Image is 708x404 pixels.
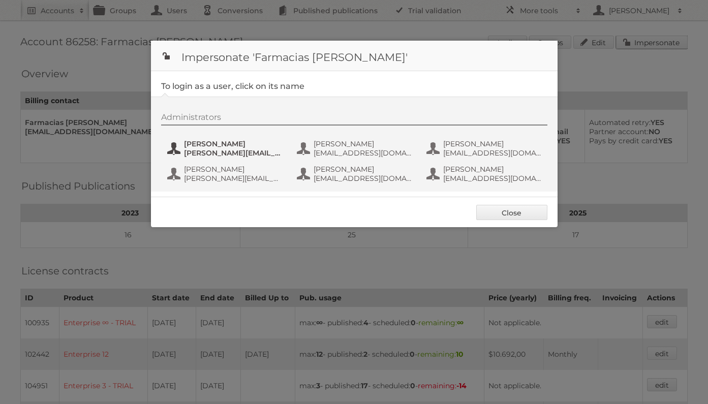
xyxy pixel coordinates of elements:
[161,112,547,126] div: Administrators
[184,165,283,174] span: [PERSON_NAME]
[443,174,542,183] span: [EMAIL_ADDRESS][DOMAIN_NAME]
[443,148,542,158] span: [EMAIL_ADDRESS][DOMAIN_NAME]
[151,41,558,71] h1: Impersonate 'Farmacias [PERSON_NAME]'
[296,164,415,184] button: [PERSON_NAME] [EMAIL_ADDRESS][DOMAIN_NAME]
[161,81,304,91] legend: To login as a user, click on its name
[314,148,412,158] span: [EMAIL_ADDRESS][DOMAIN_NAME]
[314,165,412,174] span: [PERSON_NAME]
[476,205,547,220] a: Close
[443,165,542,174] span: [PERSON_NAME]
[425,164,545,184] button: [PERSON_NAME] [EMAIL_ADDRESS][DOMAIN_NAME]
[184,174,283,183] span: [PERSON_NAME][EMAIL_ADDRESS][DOMAIN_NAME]
[425,138,545,159] button: [PERSON_NAME] [EMAIL_ADDRESS][DOMAIN_NAME]
[314,174,412,183] span: [EMAIL_ADDRESS][DOMAIN_NAME]
[166,164,286,184] button: [PERSON_NAME] [PERSON_NAME][EMAIL_ADDRESS][DOMAIN_NAME]
[314,139,412,148] span: [PERSON_NAME]
[296,138,415,159] button: [PERSON_NAME] [EMAIL_ADDRESS][DOMAIN_NAME]
[184,148,283,158] span: [PERSON_NAME][EMAIL_ADDRESS][DOMAIN_NAME]
[166,138,286,159] button: [PERSON_NAME] [PERSON_NAME][EMAIL_ADDRESS][DOMAIN_NAME]
[443,139,542,148] span: [PERSON_NAME]
[184,139,283,148] span: [PERSON_NAME]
